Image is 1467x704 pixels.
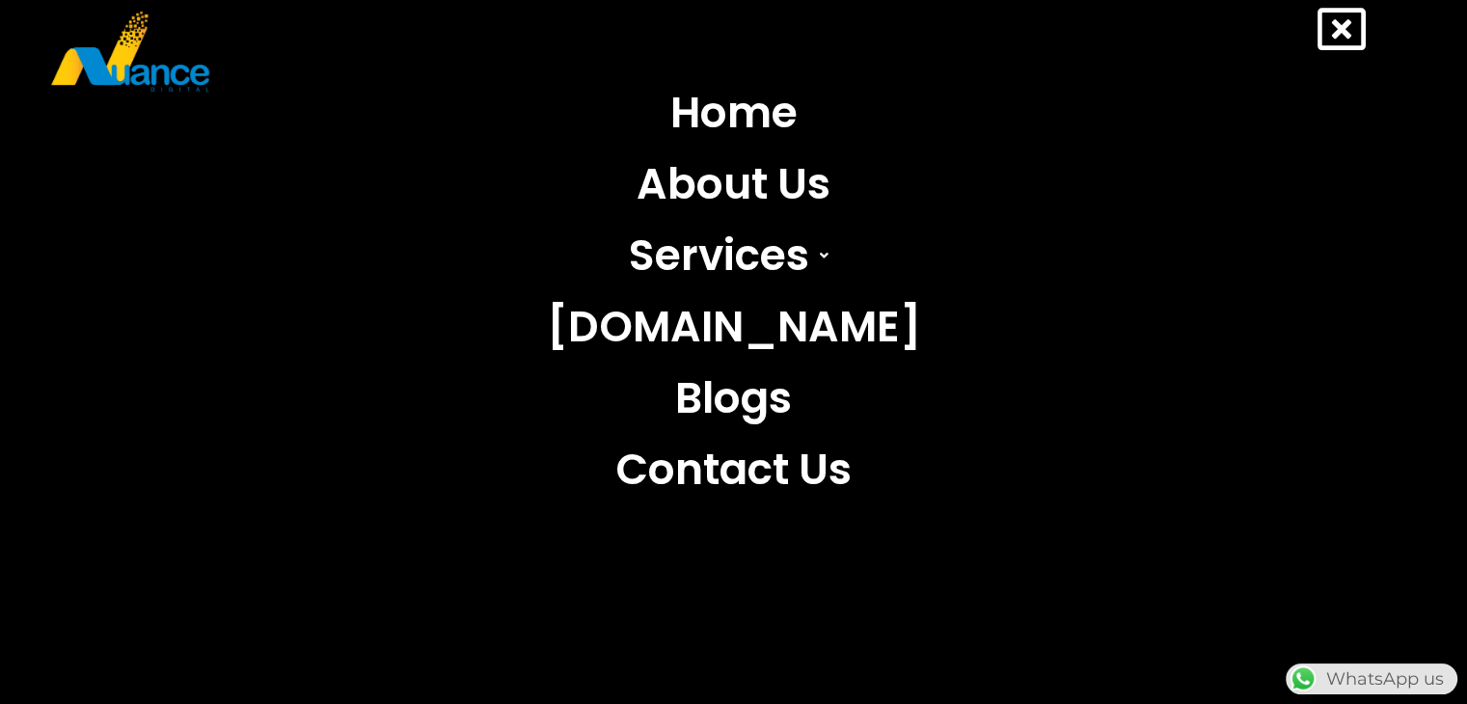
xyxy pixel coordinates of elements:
div: WhatsApp us [1286,663,1457,694]
a: WhatsAppWhatsApp us [1286,668,1457,690]
a: Contact Us [532,434,936,505]
a: [DOMAIN_NAME] [532,291,936,363]
a: Home [532,77,936,149]
img: WhatsApp [1288,663,1318,694]
a: Blogs [532,363,936,434]
a: Services [532,220,936,291]
a: nuance-qatar_logo [49,10,724,94]
a: About Us [532,149,936,220]
img: nuance-qatar_logo [49,10,211,94]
